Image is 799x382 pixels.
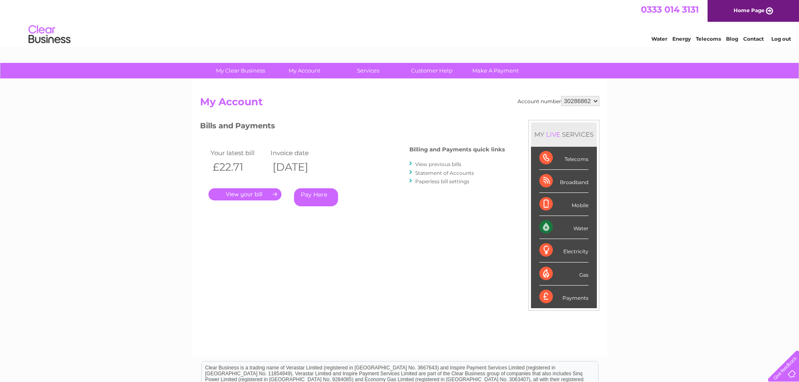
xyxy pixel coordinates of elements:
[415,170,474,176] a: Statement of Accounts
[539,193,588,216] div: Mobile
[415,178,469,185] a: Paperless bill settings
[415,161,461,167] a: View previous bills
[294,188,338,206] a: Pay Here
[696,36,721,42] a: Telecoms
[641,4,699,15] a: 0333 014 3131
[28,22,71,47] img: logo.png
[200,96,599,112] h2: My Account
[268,159,329,176] th: [DATE]
[544,130,562,138] div: LIVE
[200,120,505,135] h3: Bills and Payments
[726,36,738,42] a: Blog
[206,63,275,78] a: My Clear Business
[771,36,791,42] a: Log out
[333,63,403,78] a: Services
[270,63,339,78] a: My Account
[268,147,329,159] td: Invoice date
[539,147,588,170] div: Telecoms
[208,159,269,176] th: £22.71
[539,170,588,193] div: Broadband
[202,5,598,41] div: Clear Business is a trading name of Verastar Limited (registered in [GEOGRAPHIC_DATA] No. 3667643...
[651,36,667,42] a: Water
[539,262,588,286] div: Gas
[409,146,505,153] h4: Billing and Payments quick links
[539,216,588,239] div: Water
[539,239,588,262] div: Electricity
[461,63,530,78] a: Make A Payment
[743,36,764,42] a: Contact
[518,96,599,106] div: Account number
[539,286,588,308] div: Payments
[208,147,269,159] td: Your latest bill
[397,63,466,78] a: Customer Help
[208,188,281,200] a: .
[531,122,597,146] div: MY SERVICES
[672,36,691,42] a: Energy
